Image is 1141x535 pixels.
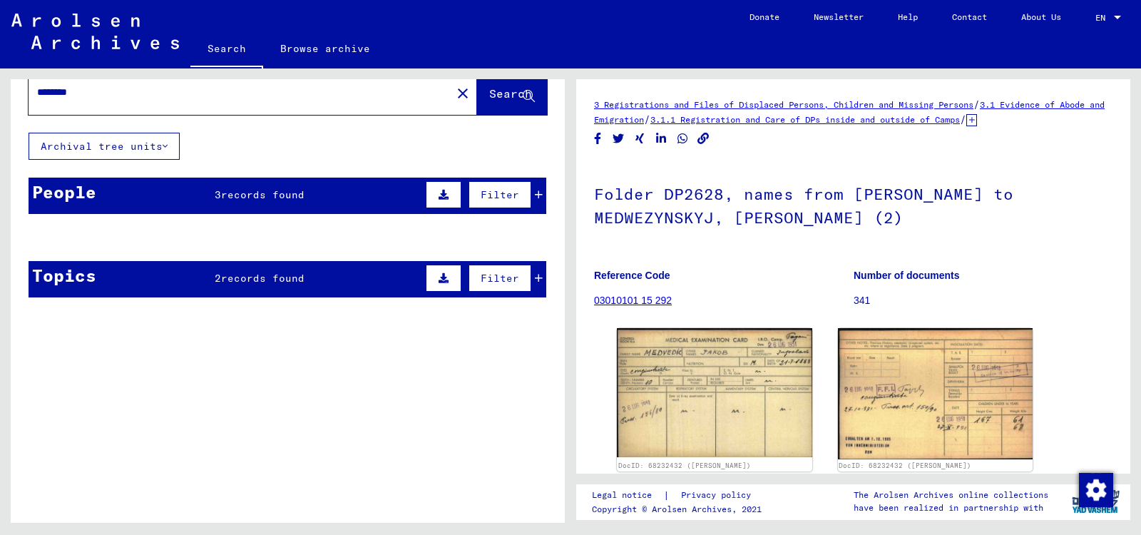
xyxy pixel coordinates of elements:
a: 3.1.1 Registration and Care of DPs inside and outside of Camps [650,114,960,125]
a: 03010101 15 292 [594,295,672,306]
span: EN [1095,13,1111,23]
button: Filter [469,265,531,292]
mat-icon: close [454,85,471,102]
a: Legal notice [592,488,663,503]
img: Change consent [1079,473,1113,507]
b: Number of documents [854,270,960,281]
div: People [32,179,96,205]
span: Filter [481,188,519,201]
button: Archival tree units [29,133,180,160]
a: DocID: 68232432 ([PERSON_NAME]) [618,462,751,469]
p: The Arolsen Archives online collections [854,489,1048,501]
div: | [592,488,768,503]
span: records found [221,188,305,201]
p: have been realized in partnership with [854,501,1048,514]
a: 3 Registrations and Files of Displaced Persons, Children and Missing Persons [594,99,973,110]
span: / [960,113,966,126]
p: Copyright © Arolsen Archives, 2021 [592,503,768,516]
button: Search [477,71,547,115]
button: Share on LinkedIn [654,130,669,148]
span: 3 [215,188,221,201]
button: Filter [469,181,531,208]
p: 341 [854,293,1112,308]
img: 001.jpg [617,328,812,457]
img: yv_logo.png [1069,484,1122,519]
b: Reference Code [594,270,670,281]
span: / [973,98,980,111]
span: Filter [481,272,519,285]
button: Share on Xing [633,130,648,148]
a: Browse archive [263,31,387,66]
img: Arolsen_neg.svg [11,14,179,49]
button: Copy link [696,130,711,148]
button: Share on WhatsApp [675,130,690,148]
span: / [644,113,650,126]
button: Share on Twitter [611,130,626,148]
span: Search [489,86,532,101]
a: Privacy policy [670,488,768,503]
a: DocID: 68232432 ([PERSON_NAME]) [839,462,971,469]
h1: Folder DP2628, names from [PERSON_NAME] to MEDWEZYNSKYJ, [PERSON_NAME] (2) [594,161,1112,248]
button: Clear [449,78,477,107]
a: Search [190,31,263,68]
img: 002.jpg [838,328,1033,459]
button: Share on Facebook [590,130,605,148]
